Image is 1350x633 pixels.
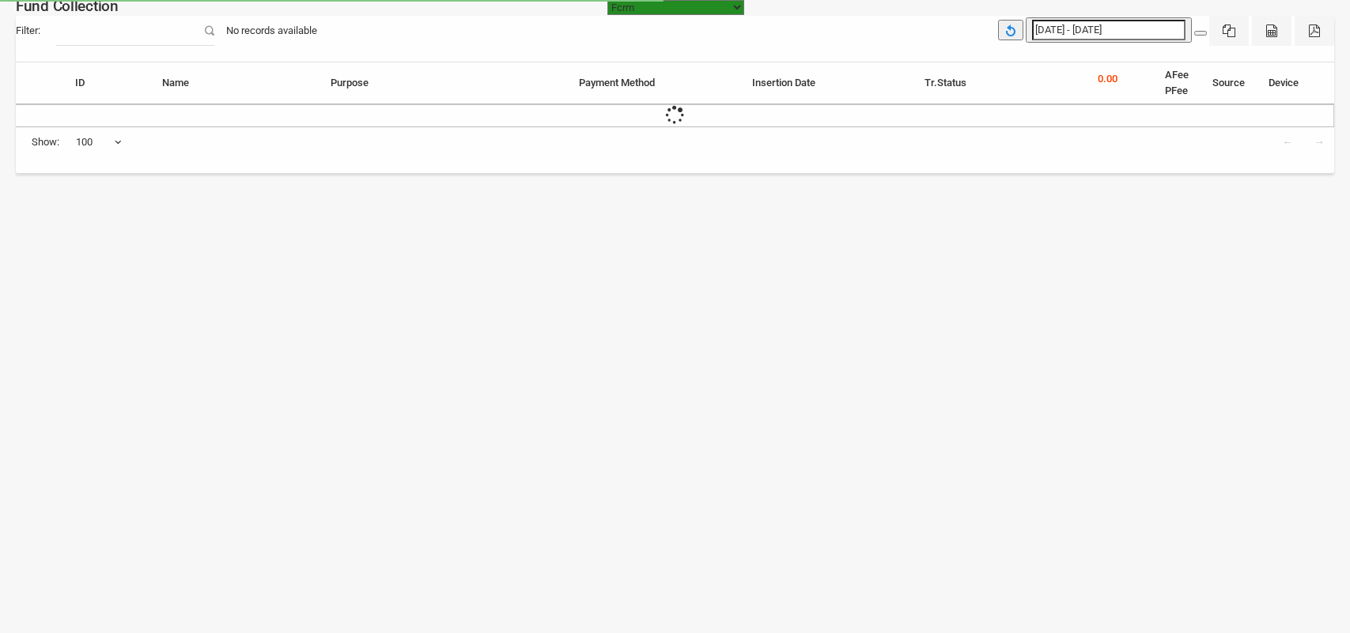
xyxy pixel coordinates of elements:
span: 100 [76,134,122,150]
li: PFee [1165,83,1189,99]
th: Insertion Date [740,62,913,104]
input: Filter: [56,16,214,46]
button: Excel [1209,16,1249,46]
th: Source [1201,62,1257,104]
th: Tr.Status [913,62,1086,104]
span: 100 [75,127,123,157]
th: Device [1257,62,1310,104]
th: ID [63,62,150,104]
p: 0.00 [1098,71,1117,87]
th: Purpose [319,62,568,104]
button: CSV [1252,16,1291,46]
li: AFee [1165,67,1189,83]
a: → [1304,127,1334,157]
div: No records available [214,16,329,46]
button: Pdf [1295,16,1334,46]
span: Show: [32,134,59,150]
th: Payment Method [567,62,739,104]
a: ← [1272,127,1303,157]
th: Name [150,62,319,104]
